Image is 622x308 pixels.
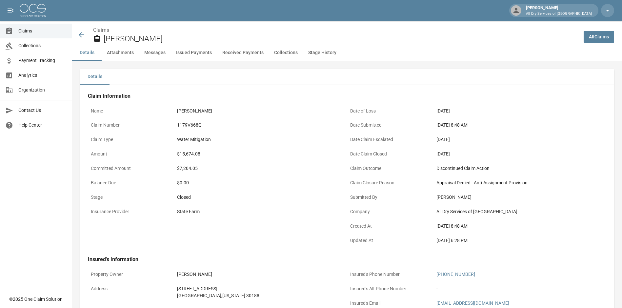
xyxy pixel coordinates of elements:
[436,285,603,292] div: -
[436,136,603,143] div: [DATE]
[80,69,614,85] div: details tabs
[72,45,622,61] div: anchor tabs
[104,34,578,44] h2: [PERSON_NAME]
[436,179,603,186] div: Appraisal Denied - Anti-Assignment Provision
[18,87,67,93] span: Organization
[18,72,67,79] span: Analytics
[269,45,303,61] button: Collections
[347,162,433,175] p: Claim Outcome
[177,194,344,201] div: Closed
[93,26,578,34] nav: breadcrumb
[72,45,102,61] button: Details
[20,4,46,17] img: ocs-logo-white-transparent.png
[436,223,603,230] div: [DATE] 8:48 AM
[88,148,174,160] p: Amount
[347,220,433,233] p: Created At
[88,119,174,132] p: Claim Number
[139,45,171,61] button: Messages
[18,57,67,64] span: Payment Tracking
[436,108,603,114] div: [DATE]
[347,191,433,204] p: Submitted By
[526,11,592,17] p: All Dry Services of [GEOGRAPHIC_DATA]
[584,31,614,43] a: AllClaims
[88,282,174,295] p: Address
[177,151,344,157] div: $15,674.08
[18,42,67,49] span: Collections
[18,107,67,114] span: Contact Us
[88,162,174,175] p: Committed Amount
[303,45,342,61] button: Stage History
[4,4,17,17] button: open drawer
[347,119,433,132] p: Date Submitted
[18,122,67,129] span: Help Center
[177,108,344,114] div: [PERSON_NAME]
[523,5,594,16] div: [PERSON_NAME]
[436,237,603,244] div: [DATE] 6:28 PM
[177,122,344,129] div: 1179V668Q
[88,256,606,263] h4: Insured's Information
[171,45,217,61] button: Issued Payments
[347,176,433,189] p: Claim Closure Reason
[177,136,344,143] div: Water Mitigation
[436,208,603,215] div: All Dry Services of [GEOGRAPHIC_DATA]
[347,133,433,146] p: Date Claim Escalated
[347,148,433,160] p: Date Claim Closed
[347,282,433,295] p: Insured's Alt Phone Number
[436,300,509,306] a: [EMAIL_ADDRESS][DOMAIN_NAME]
[217,45,269,61] button: Received Payments
[88,93,606,99] h4: Claim Information
[88,105,174,117] p: Name
[93,27,109,33] a: Claims
[177,271,344,278] div: [PERSON_NAME]
[80,69,110,85] button: Details
[177,292,344,299] div: [GEOGRAPHIC_DATA] , [US_STATE] 30188
[177,285,344,292] div: [STREET_ADDRESS]
[88,191,174,204] p: Stage
[436,165,603,172] div: Discontinued Claim Action
[436,272,475,277] a: [PHONE_NUMBER]
[177,208,344,215] div: State Farm
[347,268,433,281] p: Insured's Phone Number
[88,205,174,218] p: Insurance Provider
[88,133,174,146] p: Claim Type
[9,296,63,302] div: © 2025 One Claim Solution
[88,268,174,281] p: Property Owner
[436,151,603,157] div: [DATE]
[347,105,433,117] p: Date of Loss
[177,165,344,172] div: $7,204.05
[436,122,603,129] div: [DATE] 8:48 AM
[18,28,67,34] span: Claims
[102,45,139,61] button: Attachments
[88,176,174,189] p: Balance Due
[177,179,344,186] div: $0.00
[347,234,433,247] p: Updated At
[436,194,603,201] div: [PERSON_NAME]
[347,205,433,218] p: Company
